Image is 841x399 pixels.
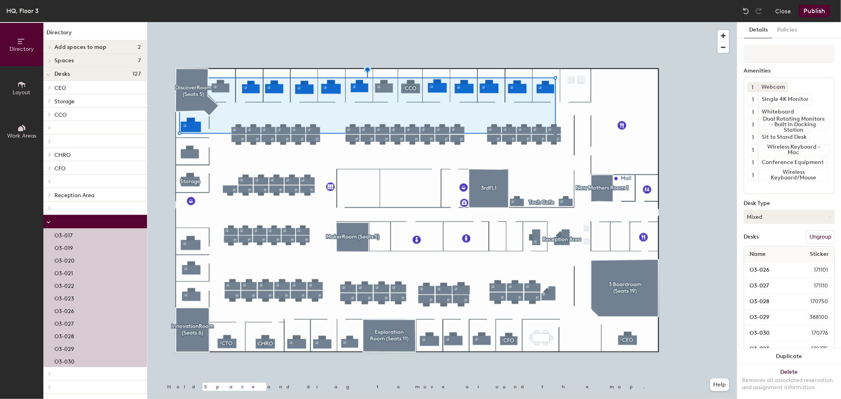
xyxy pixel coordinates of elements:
[54,331,74,340] p: O3-028
[752,83,754,91] span: 1
[742,7,750,15] img: Undo
[54,255,75,264] p: O3-020
[752,108,754,116] span: 1
[132,71,141,77] span: 127
[9,46,34,52] span: Directory
[54,306,74,315] p: O3-026
[752,171,754,179] span: 1
[752,133,754,142] span: 1
[792,345,833,353] span: 170775
[54,343,74,352] p: O3-029
[54,356,75,365] p: O3-030
[54,85,66,91] span: CEO
[7,132,36,139] span: Work Areas
[54,152,71,158] span: CHRO
[138,44,141,50] span: 2
[746,328,793,339] input: Unnamed desk
[748,107,758,117] button: 1
[793,329,833,337] span: 170776
[744,68,835,74] div: Amenities
[746,296,791,307] input: Unnamed desk
[758,82,788,92] div: Webcam
[748,82,758,92] button: 1
[758,132,810,142] div: Sit to Stand Desk
[54,242,73,252] p: O3-019
[746,280,795,291] input: Unnamed desk
[752,158,754,167] span: 1
[746,247,770,261] span: Name
[744,22,772,38] button: Details
[54,192,94,199] span: Reception Area
[748,94,758,104] button: 1
[54,165,65,172] span: CFO
[54,268,73,277] p: O3-021
[752,121,754,129] span: 1
[775,5,791,17] button: Close
[54,293,74,302] p: O3-023
[752,146,754,154] span: 1
[744,234,759,240] div: Desks
[43,28,147,41] h1: Directory
[795,266,833,274] span: 171101
[54,230,73,239] p: O3-017
[748,119,758,130] button: 1
[748,170,758,180] button: 1
[795,282,833,290] span: 171110
[737,364,841,399] button: DeleteRemoves all associated reservation and assignment information
[737,349,841,364] button: Duplicate
[748,157,758,168] button: 1
[752,95,754,104] span: 1
[54,58,74,64] span: Spaces
[54,44,107,50] span: Add spaces to map
[746,265,795,276] input: Unnamed desk
[791,297,833,306] span: 170750
[758,157,827,168] div: Conference Equipment
[755,7,763,15] img: Redo
[54,280,74,289] p: O3-022
[54,98,75,105] span: Storage
[742,377,836,391] div: Removes all associated reservation and assignment information
[799,5,830,17] button: Publish
[744,210,835,224] button: Mixed
[772,22,802,38] button: Policies
[806,230,835,244] button: Ungroup
[748,132,758,142] button: 1
[54,112,67,118] span: CCO
[138,58,141,64] span: 7
[806,247,833,261] span: Sticker
[746,312,791,323] input: Unnamed desk
[710,378,729,391] button: Help
[791,313,833,322] span: 388100
[6,6,39,16] div: HQ, Floor 3
[758,119,829,130] div: Dual Rotating Monitors - Built in Docking Station
[744,200,835,207] div: Desk Type
[746,343,792,354] input: Unnamed desk
[54,71,70,77] span: Desks
[13,89,31,96] span: Layout
[54,318,74,327] p: O3-027
[758,94,812,104] div: Single 4K Monitor
[758,107,797,117] div: Whiteboard
[758,170,829,180] div: Wireless Keyboard/Mouse
[758,145,829,155] div: Wireless Keyboard - Mac
[748,145,758,155] button: 1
